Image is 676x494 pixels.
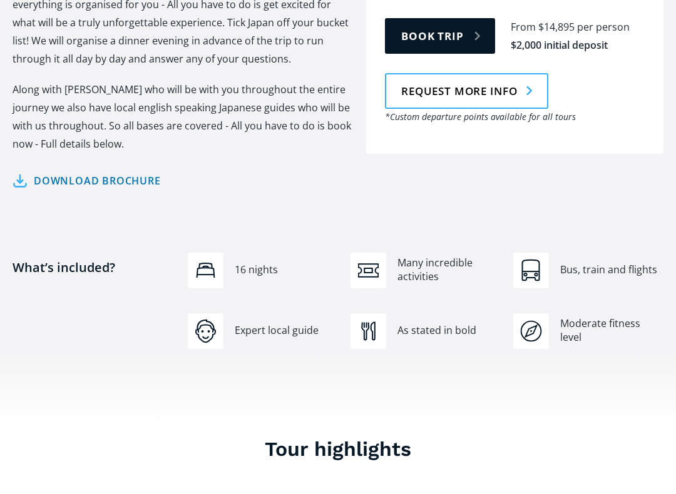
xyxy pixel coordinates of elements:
[511,21,536,35] div: From
[235,325,338,338] div: Expert local guide
[13,81,354,154] p: Along with [PERSON_NAME] who will be with you throughout the entire journey we also have local en...
[235,264,338,278] div: 16 nights
[397,257,501,284] div: Many incredible activities
[577,21,630,35] div: per person
[13,437,663,462] h3: Tour highlights
[385,74,548,109] a: Request more info
[385,111,576,123] em: *Custom departure points available for all tours
[13,260,175,325] h4: What’s included?
[511,39,541,53] div: $2,000
[560,264,663,278] div: Bus, train and flights
[538,21,575,35] div: $14,895
[385,19,495,54] a: Book trip
[397,325,501,338] div: As stated in bold
[13,173,161,191] a: Download brochure
[544,39,608,53] div: initial deposit
[560,318,663,345] div: Moderate fitness level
